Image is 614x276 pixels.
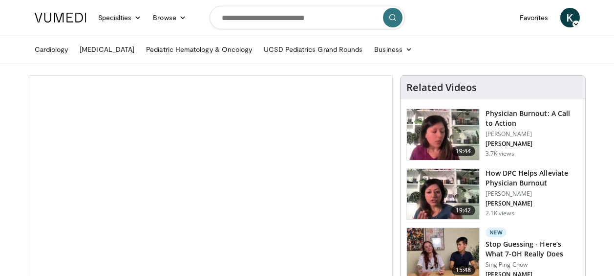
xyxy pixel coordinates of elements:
[407,109,479,160] img: ae962841-479a-4fc3-abd9-1af602e5c29c.150x105_q85_crop-smart_upscale.jpg
[486,130,579,138] p: [PERSON_NAME]
[486,239,579,259] h3: Stop Guessing - Here’s What 7-OH Really Does
[452,206,475,215] span: 19:42
[452,146,475,156] span: 19:44
[92,8,148,27] a: Specialties
[29,40,74,59] a: Cardiology
[35,13,86,23] img: VuMedi Logo
[452,265,475,275] span: 15:48
[486,190,579,198] p: [PERSON_NAME]
[210,6,405,29] input: Search topics, interventions
[407,169,479,220] img: 8c03ed1f-ed96-42cb-9200-2a88a5e9b9ab.150x105_q85_crop-smart_upscale.jpg
[406,82,477,93] h4: Related Videos
[486,109,579,128] h3: Physician Burnout: A Call to Action
[486,228,507,237] p: New
[486,209,514,217] p: 2.1K views
[147,8,192,27] a: Browse
[486,168,579,188] h3: How DPC Helps Alleviate Physician Burnout
[406,168,579,220] a: 19:42 How DPC Helps Alleviate Physician Burnout [PERSON_NAME] [PERSON_NAME] 2.1K views
[74,40,140,59] a: [MEDICAL_DATA]
[140,40,258,59] a: Pediatric Hematology & Oncology
[368,40,418,59] a: Business
[514,8,554,27] a: Favorites
[560,8,580,27] a: K
[486,261,579,269] p: Sing Ping Chow
[258,40,368,59] a: UCSD Pediatrics Grand Rounds
[406,109,579,161] a: 19:44 Physician Burnout: A Call to Action [PERSON_NAME] [PERSON_NAME] 3.7K views
[486,200,579,207] p: [PERSON_NAME]
[486,140,579,148] p: [PERSON_NAME]
[486,150,514,158] p: 3.7K views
